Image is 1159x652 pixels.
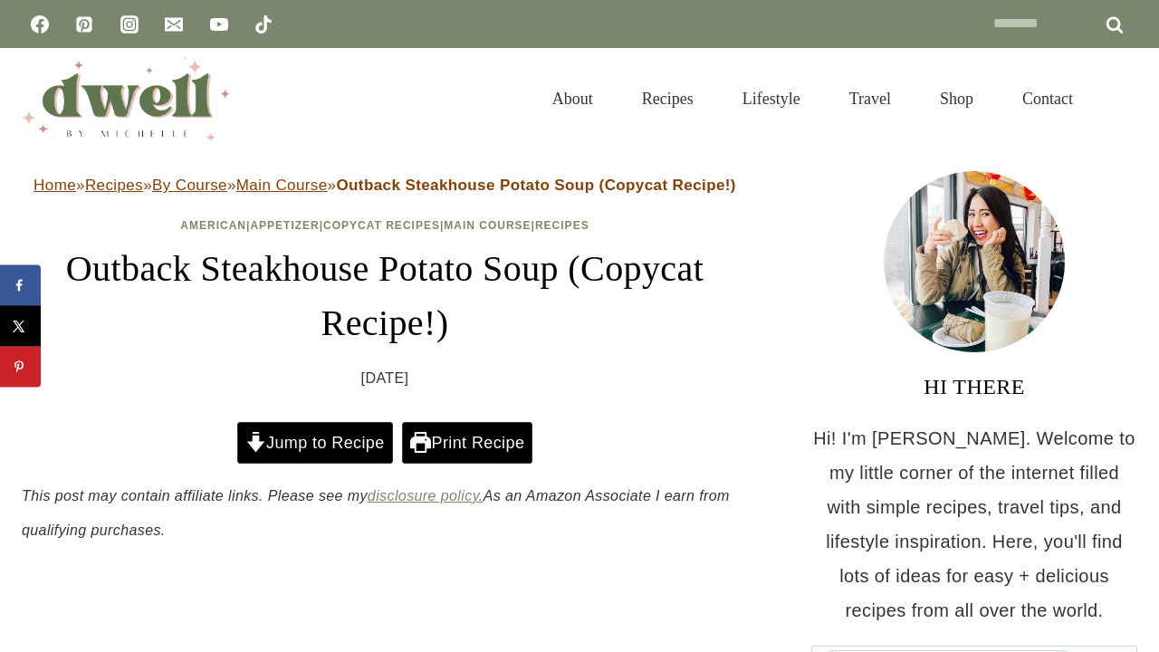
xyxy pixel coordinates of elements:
a: Recipes [85,177,143,194]
a: Recipes [618,67,718,130]
a: Shop [915,67,998,130]
h1: Outback Steakhouse Potato Soup (Copycat Recipe!) [22,242,748,350]
a: By Course [152,177,227,194]
em: This post may contain affiliate links. Please see my As an Amazon Associate I earn from qualifyin... [22,488,730,538]
strong: Outback Steakhouse Potato Soup (Copycat Recipe!) [336,177,735,194]
a: disclosure policy. [368,488,484,503]
a: Appetizer [250,219,319,232]
a: Contact [998,67,1097,130]
a: TikTok [245,6,282,43]
a: Home [34,177,76,194]
a: Main Course [444,219,531,232]
button: View Search Form [1106,83,1137,114]
h3: HI THERE [811,370,1137,403]
a: Main Course [236,177,328,194]
a: Recipes [535,219,589,232]
a: YouTube [201,6,237,43]
a: Email [156,6,192,43]
a: Copycat Recipes [323,219,440,232]
a: About [528,67,618,130]
p: Hi! I'm [PERSON_NAME]. Welcome to my little corner of the internet filled with simple recipes, tr... [811,421,1137,628]
a: Print Recipe [402,422,532,464]
a: Pinterest [66,6,102,43]
img: DWELL by michelle [22,57,230,140]
a: Facebook [22,6,58,43]
a: American [180,219,246,232]
a: Jump to Recipe [237,422,393,464]
span: | | | | [180,219,589,232]
a: Instagram [111,6,148,43]
a: Travel [825,67,915,130]
span: » » » » [34,177,736,194]
time: [DATE] [361,365,409,392]
a: Lifestyle [718,67,825,130]
nav: Primary Navigation [528,67,1097,130]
